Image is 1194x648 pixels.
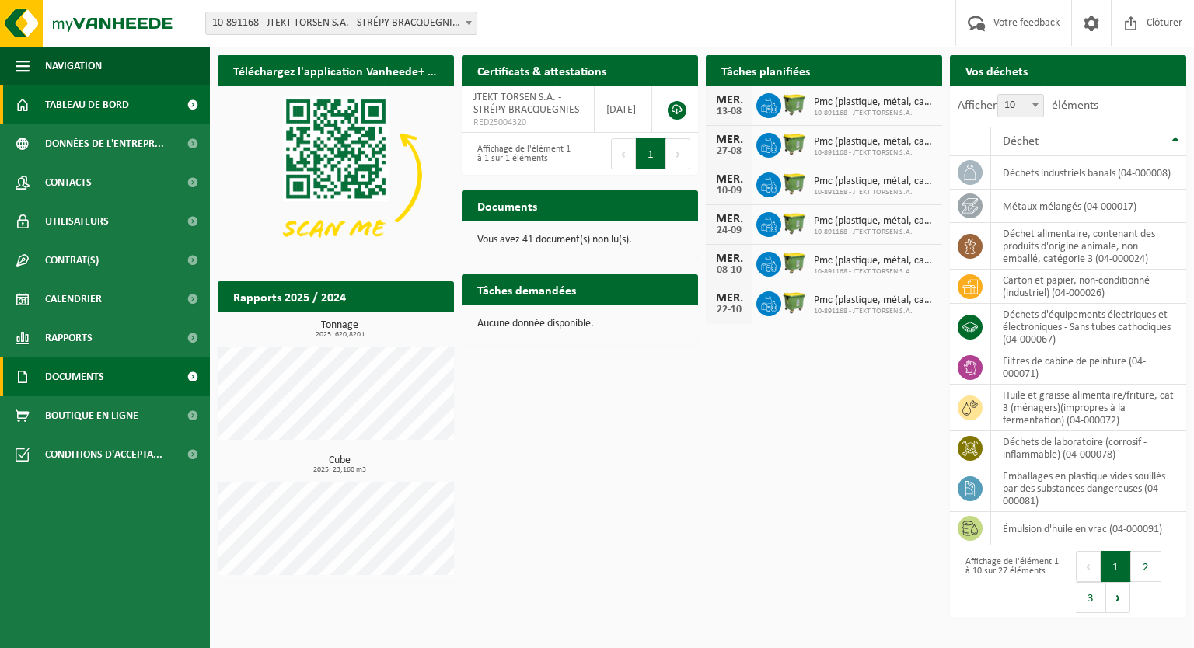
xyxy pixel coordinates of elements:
span: Documents [45,357,104,396]
div: MER. [714,134,745,146]
p: Vous avez 41 document(s) non lu(s). [477,235,683,246]
button: Next [666,138,690,169]
span: 10-891168 - JTEKT TORSEN S.A. [814,188,934,197]
span: Navigation [45,47,102,85]
img: WB-1100-HPE-GN-50 [781,210,808,236]
div: Affichage de l'élément 1 à 1 sur 1 éléments [470,137,572,171]
button: Previous [1076,551,1101,582]
td: déchets de laboratoire (corrosif - inflammable) (04-000078) [991,431,1186,465]
h3: Tonnage [225,320,454,339]
span: 10-891168 - JTEKT TORSEN S.A. [814,267,934,277]
span: Données de l'entrepr... [45,124,164,163]
span: Utilisateurs [45,202,109,241]
img: Download de VHEPlus App [218,86,454,263]
span: 10 [997,94,1044,117]
span: Contacts [45,163,92,202]
span: 10-891168 - JTEKT TORSEN S.A. [814,109,934,118]
td: emballages en plastique vides souillés par des substances dangereuses (04-000081) [991,465,1186,512]
button: Next [1106,582,1130,613]
h2: Rapports 2025 / 2024 [218,281,361,312]
div: 10-09 [714,186,745,197]
span: Déchet [1003,135,1039,148]
span: 10-891168 - JTEKT TORSEN S.A. [814,148,934,158]
img: WB-1100-HPE-GN-50 [781,131,808,157]
p: Aucune donnée disponible. [477,319,683,329]
td: déchets d'équipements électriques et électroniques - Sans tubes cathodiques (04-000067) [991,304,1186,350]
h2: Documents [462,190,553,221]
span: Tableau de bord [45,85,129,124]
h3: Cube [225,455,454,474]
img: WB-1100-HPE-GN-50 [781,289,808,315]
span: RED25004320 [473,117,582,129]
div: MER. [714,253,745,265]
span: Pmc (plastique, métal, carton boisson) (industriel) [814,176,934,188]
img: WB-1100-HPE-GN-50 [781,91,808,117]
td: déchet alimentaire, contenant des produits d'origine animale, non emballé, catégorie 3 (04-000024) [991,223,1186,270]
a: Consulter les rapports [319,312,452,343]
td: huile et graisse alimentaire/friture, cat 3 (ménagers)(impropres à la fermentation) (04-000072) [991,385,1186,431]
td: émulsion d'huile en vrac (04-000091) [991,512,1186,545]
span: Pmc (plastique, métal, carton boisson) (industriel) [814,136,934,148]
span: Calendrier [45,280,102,319]
span: 10-891168 - JTEKT TORSEN S.A. [814,307,934,316]
div: 22-10 [714,305,745,315]
span: Pmc (plastique, métal, carton boisson) (industriel) [814,255,934,267]
td: [DATE] [595,86,652,133]
span: Rapports [45,319,93,357]
h2: Vos déchets [950,55,1043,85]
span: 10-891168 - JTEKT TORSEN S.A. - STRÉPY-BRACQUEGNIES [205,12,477,35]
div: MER. [714,292,745,305]
span: 10-891168 - JTEKT TORSEN S.A. - STRÉPY-BRACQUEGNIES [206,12,477,34]
div: Affichage de l'élément 1 à 10 sur 27 éléments [958,549,1060,615]
h2: Téléchargez l'application Vanheede+ maintenant! [218,55,454,85]
div: 13-08 [714,106,745,117]
button: 2 [1131,551,1161,582]
span: JTEKT TORSEN S.A. - STRÉPY-BRACQUEGNIES [473,92,579,116]
span: 2025: 23,160 m3 [225,466,454,474]
span: Contrat(s) [45,241,99,280]
div: MER. [714,213,745,225]
label: Afficher éléments [958,99,1098,112]
span: Pmc (plastique, métal, carton boisson) (industriel) [814,215,934,228]
div: 27-08 [714,146,745,157]
h2: Tâches planifiées [706,55,826,85]
div: 24-09 [714,225,745,236]
td: métaux mélangés (04-000017) [991,190,1186,223]
button: 1 [636,138,666,169]
h2: Tâches demandées [462,274,592,305]
span: 10 [998,95,1043,117]
button: 1 [1101,551,1131,582]
span: Boutique en ligne [45,396,138,435]
img: WB-1100-HPE-GN-50 [781,249,808,276]
div: MER. [714,173,745,186]
td: déchets industriels banals (04-000008) [991,156,1186,190]
button: Previous [611,138,636,169]
img: WB-1100-HPE-GN-50 [781,170,808,197]
button: 3 [1076,582,1106,613]
td: filtres de cabine de peinture (04-000071) [991,350,1186,385]
div: MER. [714,94,745,106]
span: Pmc (plastique, métal, carton boisson) (industriel) [814,294,934,307]
span: 10-891168 - JTEKT TORSEN S.A. [814,228,934,237]
div: 08-10 [714,265,745,276]
span: Pmc (plastique, métal, carton boisson) (industriel) [814,96,934,109]
span: Conditions d'accepta... [45,435,162,474]
h2: Certificats & attestations [462,55,622,85]
span: 2025: 620,820 t [225,331,454,339]
td: carton et papier, non-conditionné (industriel) (04-000026) [991,270,1186,304]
